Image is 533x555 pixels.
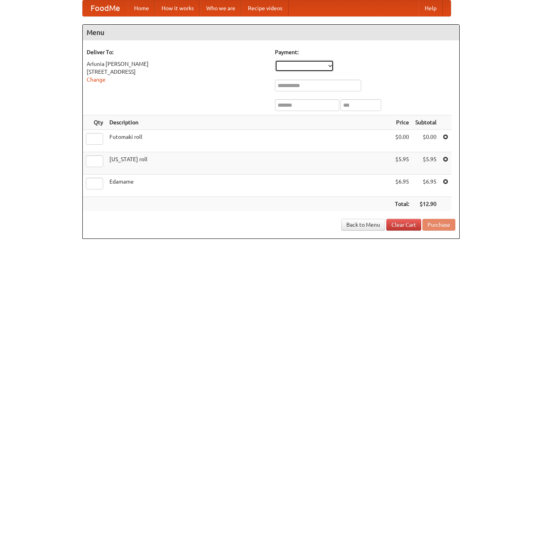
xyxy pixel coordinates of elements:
th: Total: [392,197,412,211]
td: $5.95 [412,152,440,175]
a: Change [87,76,106,83]
td: Futomaki roll [106,130,392,152]
a: FoodMe [83,0,128,16]
td: $6.95 [392,175,412,197]
td: $0.00 [392,130,412,152]
th: Description [106,115,392,130]
a: Recipe videos [242,0,289,16]
td: $6.95 [412,175,440,197]
th: Subtotal [412,115,440,130]
td: [US_STATE] roll [106,152,392,175]
th: Price [392,115,412,130]
div: [STREET_ADDRESS] [87,68,267,76]
th: Qty [83,115,106,130]
a: Who we are [200,0,242,16]
a: How it works [155,0,200,16]
h4: Menu [83,25,459,40]
a: Clear Cart [386,219,421,231]
td: Edamame [106,175,392,197]
button: Purchase [422,219,455,231]
a: Home [128,0,155,16]
div: Arlunia [PERSON_NAME] [87,60,267,68]
th: $12.90 [412,197,440,211]
a: Help [418,0,443,16]
h5: Payment: [275,48,455,56]
h5: Deliver To: [87,48,267,56]
a: Back to Menu [341,219,385,231]
td: $5.95 [392,152,412,175]
td: $0.00 [412,130,440,152]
